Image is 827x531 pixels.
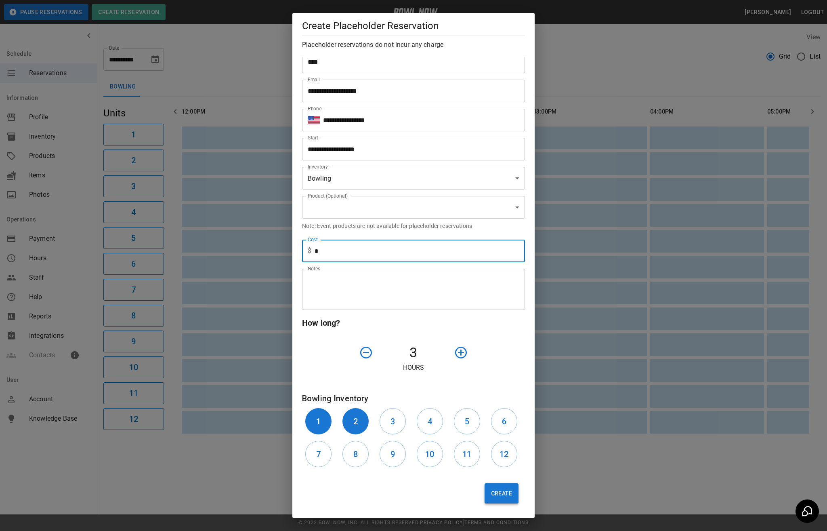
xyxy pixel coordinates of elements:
[302,196,525,219] div: ​
[417,408,443,434] button: 4
[380,408,406,434] button: 3
[376,344,451,361] h4: 3
[305,408,332,434] button: 1
[308,114,320,126] button: Select country
[425,448,434,461] h6: 10
[390,415,395,428] h6: 3
[302,39,525,51] h6: Placeholder reservations do not incur any charge
[462,448,471,461] h6: 11
[380,441,406,467] button: 9
[302,167,525,190] div: Bowling
[485,483,518,504] button: Create
[302,316,525,329] h6: How long?
[491,441,517,467] button: 12
[353,448,358,461] h6: 8
[316,448,321,461] h6: 7
[316,415,321,428] h6: 1
[465,415,469,428] h6: 5
[342,441,369,467] button: 8
[454,441,480,467] button: 11
[302,392,525,405] h6: Bowling Inventory
[502,415,506,428] h6: 6
[417,441,443,467] button: 10
[353,415,358,428] h6: 2
[302,363,525,373] p: Hours
[302,222,525,230] p: Note: Event products are not available for placeholder reservations
[308,246,311,256] p: $
[342,408,369,434] button: 2
[308,105,321,112] label: Phone
[491,408,517,434] button: 6
[500,448,508,461] h6: 12
[305,441,332,467] button: 7
[428,415,432,428] h6: 4
[454,408,480,434] button: 5
[302,19,525,32] h5: Create Placeholder Reservation
[390,448,395,461] h6: 9
[308,134,318,141] label: Start
[302,138,519,160] input: Choose date, selected date is Oct 18, 2025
